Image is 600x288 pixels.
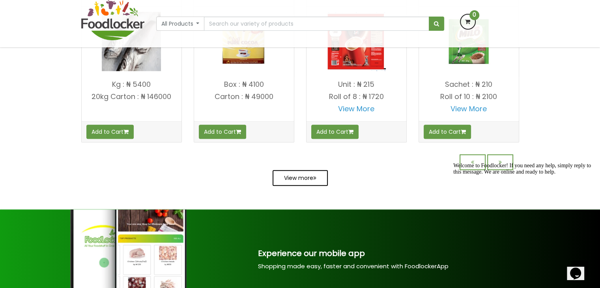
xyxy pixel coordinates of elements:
[194,93,294,101] p: Carton : ₦ 49000
[450,159,592,252] iframe: chat widget
[311,125,359,139] button: Add to Cart
[307,80,406,88] p: Unit : ₦ 215
[236,129,241,135] i: Add to cart
[419,80,519,88] p: Sachet : ₦ 210
[461,129,466,135] i: Add to cart
[307,93,406,101] p: Roll of 8 : ₦ 1720
[3,3,141,15] span: Welcome to Foodlocker! If you need any help, simply reply to this message. We are online and read...
[156,17,205,31] button: All Products
[338,104,374,114] a: View More
[469,10,479,20] span: 0
[258,249,582,258] h3: Experience our mobile app
[567,256,592,280] iframe: chat widget
[199,125,246,139] button: Add to Cart
[3,3,145,16] div: Welcome to Foodlocker! If you need any help, simply reply to this message. We are online and read...
[258,262,582,270] p: Shopping made easy, faster and convenient with FoodlockerApp
[194,80,294,88] p: Box : ₦ 4100
[450,104,487,114] a: View More
[424,125,471,139] button: Add to Cart
[273,170,328,186] a: View more
[82,80,181,88] p: Kg : ₦ 5400
[348,129,353,135] i: Add to cart
[419,93,519,101] p: Roll of 10 : ₦ 2100
[82,93,181,101] p: 20kg Carton : ₦ 146000
[86,125,134,139] button: Add to Cart
[123,129,129,135] i: Add to cart
[204,17,429,31] input: Search our variety of products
